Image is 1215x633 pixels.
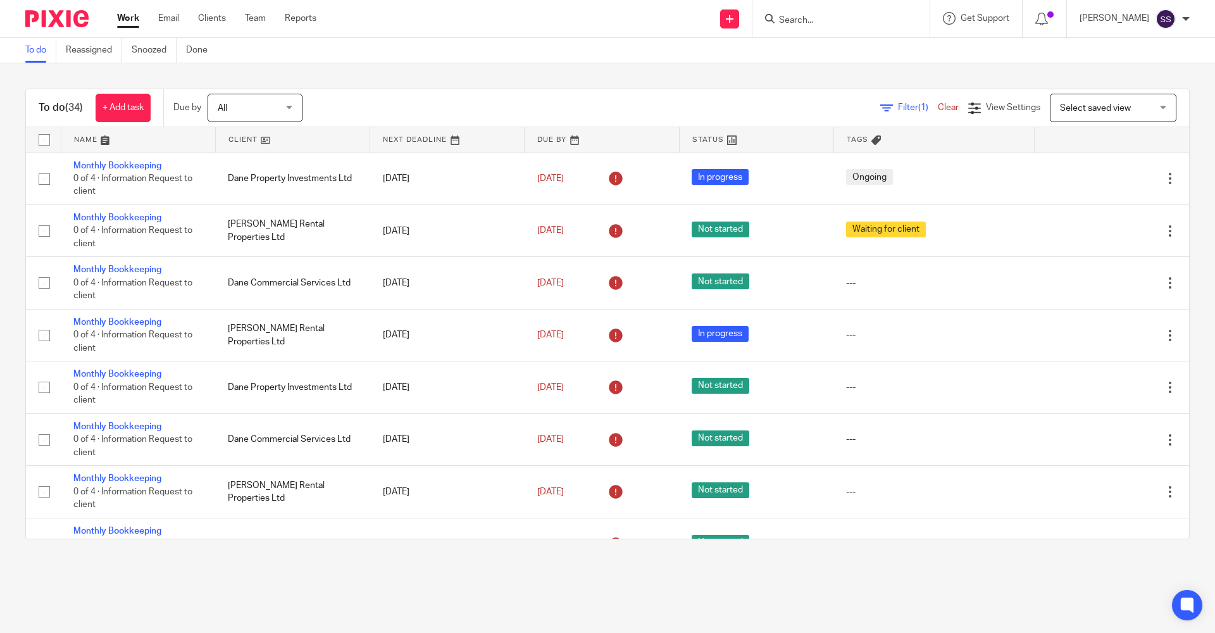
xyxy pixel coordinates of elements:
span: Ongoing [846,169,893,185]
td: Dane Property Investments Ltd [215,361,370,413]
span: In progress [692,169,749,185]
span: Not started [692,482,749,498]
span: 0 of 4 · Information Request to client [73,174,192,196]
span: 0 of 4 · Information Request to client [73,227,192,249]
a: Reassigned [66,38,122,63]
a: Monthly Bookkeeping [73,422,161,431]
span: 0 of 4 · Information Request to client [73,383,192,405]
a: Snoozed [132,38,177,63]
td: [DATE] [370,361,525,413]
a: Team [245,12,266,25]
span: All [218,104,227,113]
a: Work [117,12,139,25]
span: 0 of 4 · Information Request to client [73,330,192,353]
td: [DATE] [370,204,525,256]
span: Not started [692,273,749,289]
td: Dane Commercial Services Ltd [215,257,370,309]
span: 0 of 4 · Information Request to client [73,435,192,457]
span: Not started [692,378,749,394]
span: Not started [692,535,749,551]
td: [DATE] [370,466,525,518]
span: [DATE] [537,330,564,339]
span: [DATE] [537,383,564,392]
a: Clear [938,103,959,112]
td: [DATE] [370,518,525,570]
a: Monthly Bookkeeping [73,527,161,536]
img: svg%3E [1156,9,1176,29]
div: --- [846,277,1021,289]
div: --- [846,537,1021,550]
td: [DATE] [370,153,525,204]
a: Clients [198,12,226,25]
a: Done [186,38,217,63]
div: --- [846,329,1021,341]
span: (1) [918,103,928,112]
span: [DATE] [537,174,564,183]
td: [PERSON_NAME] Rental Properties Ltd [215,466,370,518]
span: [DATE] [537,435,564,444]
img: Pixie [25,10,89,27]
td: Dane Property Investments Ltd [215,518,370,570]
div: --- [846,381,1021,394]
a: Monthly Bookkeeping [73,318,161,327]
td: [DATE] [370,309,525,361]
span: 0 of 4 · Information Request to client [73,279,192,301]
input: Search [778,15,892,27]
a: Monthly Bookkeeping [73,370,161,379]
td: [DATE] [370,413,525,465]
span: [DATE] [537,227,564,235]
span: Not started [692,430,749,446]
td: [PERSON_NAME] Rental Properties Ltd [215,309,370,361]
span: [DATE] [537,487,564,496]
a: Reports [285,12,316,25]
div: --- [846,433,1021,446]
span: In progress [692,326,749,342]
a: Monthly Bookkeeping [73,213,161,222]
a: Monthly Bookkeeping [73,474,161,483]
td: [PERSON_NAME] Rental Properties Ltd [215,204,370,256]
td: Dane Property Investments Ltd [215,153,370,204]
span: 0 of 4 · Information Request to client [73,487,192,510]
span: Waiting for client [846,222,926,237]
span: Select saved view [1060,104,1131,113]
div: --- [846,486,1021,498]
span: [DATE] [537,279,564,287]
span: Get Support [961,14,1009,23]
span: Tags [847,136,868,143]
span: Filter [898,103,938,112]
td: [DATE] [370,257,525,309]
td: Dane Commercial Services Ltd [215,413,370,465]
p: Due by [173,101,201,114]
a: Monthly Bookkeeping [73,265,161,274]
span: View Settings [986,103,1040,112]
span: (34) [65,103,83,113]
h1: To do [39,101,83,115]
a: Monthly Bookkeeping [73,161,161,170]
p: [PERSON_NAME] [1080,12,1149,25]
a: + Add task [96,94,151,122]
a: To do [25,38,56,63]
a: Email [158,12,179,25]
span: Not started [692,222,749,237]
